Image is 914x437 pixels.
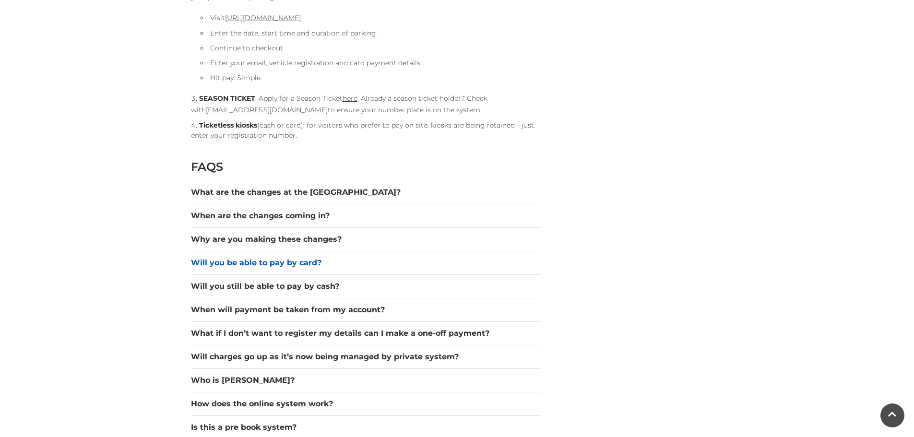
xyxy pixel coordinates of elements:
[201,12,541,24] li: Visit
[191,304,541,316] button: When will payment be taken from my account?
[201,43,541,53] li: Continue to checkout.
[201,28,541,38] li: Enter the date, start time and duration of parking.
[201,73,541,83] li: Hit pay. Simple.
[191,375,541,386] button: Who is [PERSON_NAME]?
[199,94,255,103] strong: SEASON TICKET
[191,257,541,269] button: Will you be able to pay by card?
[191,187,541,198] button: What are the changes at the [GEOGRAPHIC_DATA]?
[191,281,541,292] button: Will you still be able to pay by cash?
[191,328,541,339] button: What if I don’t want to register my details can I make a one-off payment?
[191,398,541,410] button: How does the online system work?
[199,121,257,130] strong: Ticketless kiosks
[191,160,541,174] h2: FAQS
[191,210,541,222] button: When are the changes coming in?
[343,94,357,103] a: here
[191,93,541,116] li: : Apply for a Season Ticket . Already a season ticket holder? Check with to ensure your number pl...
[191,120,541,141] li: (cash or card): for visitors who prefer to pay on site, kiosks are being retained—just enter your...
[191,351,541,363] button: Will charges go up as it’s now being managed by private system?
[201,58,541,68] li: Enter your email, vehicle registration and card payment details.
[206,106,328,114] a: [EMAIL_ADDRESS][DOMAIN_NAME]
[225,13,301,22] a: [URL][DOMAIN_NAME]
[191,234,541,245] button: Why are you making these changes?
[191,422,541,433] button: Is this a pre book system?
